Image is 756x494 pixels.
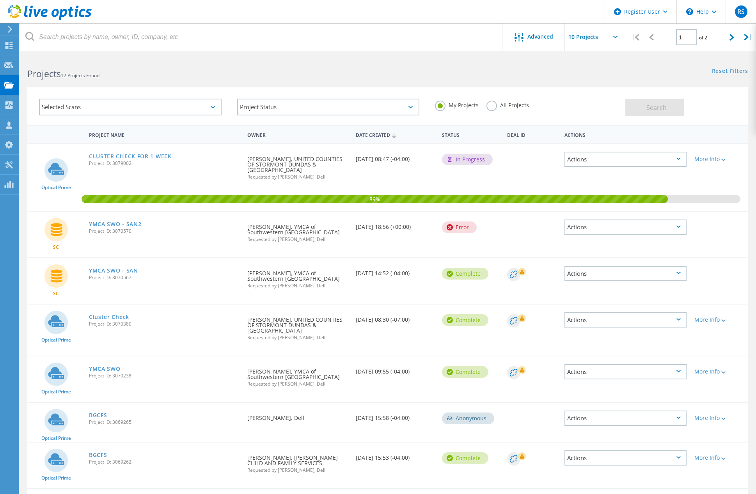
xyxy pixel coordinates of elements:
[41,390,71,394] span: Optical Prime
[39,99,222,115] div: Selected Scans
[243,127,351,142] div: Owner
[442,452,488,464] div: Complete
[442,154,493,165] div: In Progress
[89,420,240,425] span: Project ID: 3069265
[686,8,693,15] svg: \n
[89,366,121,372] a: YMCA SWO
[564,266,687,281] div: Actions
[61,72,99,79] span: 12 Projects Found
[89,322,240,326] span: Project ID: 3070380
[247,382,348,386] span: Requested by [PERSON_NAME], Dell
[564,450,687,466] div: Actions
[352,403,438,428] div: [DATE] 15:58 (-04:00)
[564,312,687,328] div: Actions
[486,101,529,108] label: All Projects
[442,268,488,280] div: Complete
[442,366,488,378] div: Complete
[564,220,687,235] div: Actions
[694,369,744,374] div: More Info
[442,314,488,326] div: Complete
[564,364,687,379] div: Actions
[89,452,107,458] a: BGCFS
[243,403,351,428] div: [PERSON_NAME], Dell
[247,175,348,179] span: Requested by [PERSON_NAME], Dell
[243,443,351,480] div: [PERSON_NAME], [PERSON_NAME] CHILD AND FAMILY SERVICES
[243,144,351,187] div: [PERSON_NAME], UNITED COUNTIES OF STORMONT DUNDAS & [GEOGRAPHIC_DATA]
[41,476,71,480] span: Optical Prime
[53,291,59,296] span: SC
[442,413,494,424] div: Anonymous
[694,156,744,162] div: More Info
[89,268,138,273] a: YMCA SWO - SAN
[694,455,744,460] div: More Info
[20,23,503,51] input: Search projects by name, owner, ID, company, etc
[53,245,59,250] span: SC
[646,103,667,112] span: Search
[41,436,71,441] span: Optical Prime
[247,335,348,340] span: Requested by [PERSON_NAME], Dell
[352,305,438,330] div: [DATE] 08:30 (-07:00)
[243,356,351,394] div: [PERSON_NAME], YMCA of Southwestern [GEOGRAPHIC_DATA]
[352,212,438,237] div: [DATE] 18:56 (+00:00)
[8,16,92,22] a: Live Optics Dashboard
[89,221,142,227] a: YMCA SWO - SAN2
[627,23,643,51] div: |
[352,443,438,468] div: [DATE] 15:53 (-04:00)
[89,314,129,320] a: Cluster Check
[89,460,240,464] span: Project ID: 3069262
[41,338,71,342] span: Optical Prime
[527,34,553,39] span: Advanced
[561,127,690,142] div: Actions
[352,144,438,170] div: [DATE] 08:47 (-04:00)
[243,305,351,348] div: [PERSON_NAME], UNITED COUNTIES OF STORMONT DUNDAS & [GEOGRAPHIC_DATA]
[237,99,420,115] div: Project Status
[435,101,479,108] label: My Projects
[89,275,240,280] span: Project ID: 3070567
[243,258,351,296] div: [PERSON_NAME], YMCA of Southwestern [GEOGRAPHIC_DATA]
[247,468,348,473] span: Requested by [PERSON_NAME], Dell
[352,127,438,142] div: Date Created
[352,258,438,284] div: [DATE] 14:52 (-04:00)
[503,127,561,142] div: Deal Id
[85,127,244,142] div: Project Name
[442,221,477,233] div: Error
[247,283,348,288] span: Requested by [PERSON_NAME], Dell
[694,317,744,322] div: More Info
[712,68,748,75] a: Reset Filters
[82,195,668,202] span: 89%
[41,185,71,190] span: Optical Prime
[352,356,438,382] div: [DATE] 09:55 (-04:00)
[694,415,744,421] div: More Info
[89,413,107,418] a: BGCFS
[564,411,687,426] div: Actions
[737,9,745,15] span: RS
[89,161,240,166] span: Project ID: 3079002
[564,152,687,167] div: Actions
[89,154,172,159] a: CLUSTER CHECK FOR 1 WEEK
[27,67,61,80] b: Projects
[438,127,503,142] div: Status
[625,99,684,116] button: Search
[247,237,348,242] span: Requested by [PERSON_NAME], Dell
[89,229,240,234] span: Project ID: 3070570
[699,34,707,41] span: of 2
[243,212,351,250] div: [PERSON_NAME], YMCA of Southwestern [GEOGRAPHIC_DATA]
[89,374,240,378] span: Project ID: 3070238
[740,23,756,51] div: |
